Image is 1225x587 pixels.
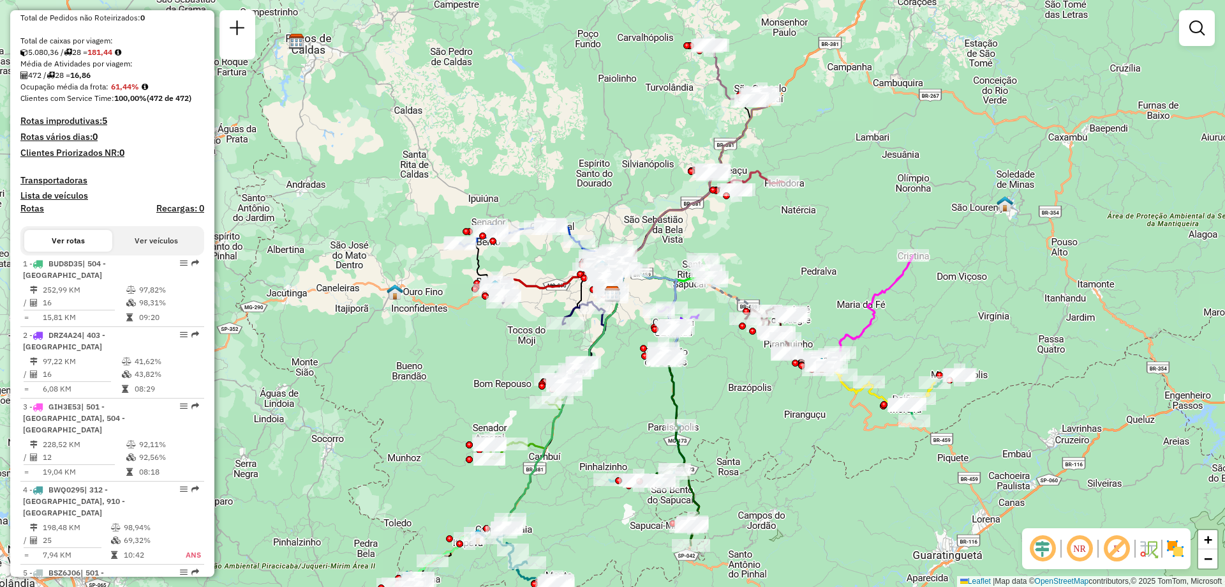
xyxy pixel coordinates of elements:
[20,93,114,103] span: Clientes com Service Time:
[1165,538,1185,559] img: Exibir/Ocultar setores
[23,485,125,517] span: | 312 - [GEOGRAPHIC_DATA], 910 - [GEOGRAPHIC_DATA]
[126,441,136,448] i: % de utilização do peso
[111,524,121,531] i: % de utilização do peso
[30,441,38,448] i: Distância Total
[23,330,105,351] span: | 403 - [GEOGRAPHIC_DATA]
[111,551,117,559] i: Tempo total em rota
[42,466,126,478] td: 19,04 KM
[42,284,126,296] td: 252,99 KM
[64,49,72,56] i: Total de rotas
[23,549,29,561] td: =
[180,259,188,267] em: Opções
[42,383,121,395] td: 6,08 KM
[23,368,29,381] td: /
[138,438,199,451] td: 92,11%
[399,570,415,586] img: PA Extrema
[126,454,136,461] i: % de utilização da cubagem
[813,357,830,374] img: PA - Itajubá
[30,454,38,461] i: Total de Atividades
[20,35,204,47] div: Total de caixas por viagem:
[1198,549,1217,568] a: Zoom out
[112,230,200,252] button: Ver veículos
[23,534,29,547] td: /
[23,485,125,517] span: 4 -
[20,72,28,79] i: Total de Atividades
[20,175,204,186] h4: Transportadoras
[123,534,172,547] td: 69,32%
[48,568,80,577] span: BSZ6J06
[48,402,81,411] span: GIH3E53
[191,259,199,267] em: Rota exportada
[123,521,172,534] td: 98,94%
[1138,538,1159,559] img: Fluxo de ruas
[20,47,204,58] div: 5.080,36 / 28 =
[20,190,204,201] h4: Lista de veículos
[23,296,29,309] td: /
[42,311,126,324] td: 15,81 KM
[23,311,29,324] td: =
[126,468,133,476] i: Tempo total em rota
[191,485,199,493] em: Rota exportada
[42,296,126,309] td: 16
[172,549,202,561] td: ANS
[30,537,38,544] i: Total de Atividades
[180,485,188,493] em: Opções
[48,330,82,340] span: DRZ4A24
[180,402,188,410] em: Opções
[42,534,110,547] td: 25
[20,58,204,70] div: Média de Atividades por viagem:
[23,451,29,464] td: /
[20,70,204,81] div: 472 / 28 =
[42,549,110,561] td: 7,94 KM
[960,577,991,586] a: Leaflet
[20,82,108,91] span: Ocupação média da frota:
[30,370,38,378] i: Total de Atividades
[134,355,198,368] td: 41,62%
[42,451,126,464] td: 12
[957,576,1225,587] div: Map data © contributors,© 2025 TomTom, Microsoft
[191,568,199,576] em: Rota exportada
[87,47,112,57] strong: 181,44
[20,49,28,56] i: Cubagem total roteirizado
[115,49,121,56] i: Meta Caixas/viagem: 197,90 Diferença: -16,46
[23,330,105,351] span: 2 -
[993,577,995,586] span: |
[48,259,82,268] span: BUD8D35
[20,148,204,158] h4: Clientes Priorizados NR:
[1204,531,1212,547] span: +
[23,402,125,434] span: | 501 - [GEOGRAPHIC_DATA], 504 - [GEOGRAPHIC_DATA]
[20,132,204,142] h4: Rotas vários dias:
[23,466,29,478] td: =
[1101,533,1132,564] span: Exibir rótulo
[134,383,198,395] td: 08:29
[1035,577,1089,586] a: OpenStreetMap
[111,82,139,91] strong: 61,44%
[47,72,55,79] i: Total de rotas
[23,259,106,280] span: | 504 - [GEOGRAPHIC_DATA]
[288,33,305,50] img: CDD Poços de Caldas
[138,311,199,324] td: 09:20
[156,203,204,214] h4: Recargas: 0
[1184,15,1210,41] a: Exibir filtros
[24,230,112,252] button: Ver rotas
[147,93,191,103] strong: (472 de 472)
[470,528,486,545] img: Itapeva
[142,83,148,91] em: Média calculada utilizando a maior ocupação (%Peso ou %Cubagem) de cada rota da sessão. Rotas cro...
[387,284,403,300] img: Pa Ouro Fino
[126,286,136,294] i: % de utilização do peso
[122,358,131,365] i: % de utilização do peso
[20,116,204,126] h4: Rotas improdutivas:
[126,314,133,321] i: Tempo total em rota
[102,115,107,126] strong: 5
[140,13,145,22] strong: 0
[23,259,106,280] span: 1 -
[42,521,110,534] td: 198,48 KM
[123,549,172,561] td: 10:42
[138,466,199,478] td: 08:18
[1027,533,1058,564] span: Ocultar deslocamento
[604,286,621,302] img: CDD Pouso Alegre
[20,12,204,24] div: Total de Pedidos não Roteirizados:
[30,524,38,531] i: Distância Total
[30,299,38,307] i: Total de Atividades
[30,358,38,365] i: Distância Total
